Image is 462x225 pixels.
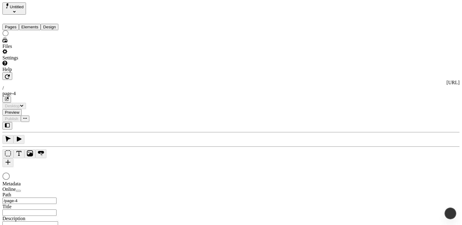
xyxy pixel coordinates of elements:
div: page-4 [2,91,460,96]
div: Metadata [2,181,76,187]
button: Image [24,149,35,158]
span: Title [2,204,12,209]
span: Preview [5,110,19,115]
div: Settings [2,55,76,61]
div: [URL] [2,80,460,85]
div: Files [2,44,76,49]
button: Pages [2,24,19,30]
span: Path [2,192,11,197]
div: / [2,85,460,91]
span: Untitled [10,5,24,9]
button: Box [2,149,13,158]
button: Desktop [2,103,26,109]
button: Publish [2,116,21,122]
span: Desktop [5,104,20,108]
button: Design [41,24,58,30]
button: Text [13,149,24,158]
button: Select site [2,2,26,15]
button: Button [35,149,46,158]
span: Online [2,187,16,192]
button: Preview [2,109,22,116]
button: Elements [19,24,41,30]
span: Description [2,216,25,221]
span: Publish [5,116,18,121]
div: Help [2,67,76,72]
